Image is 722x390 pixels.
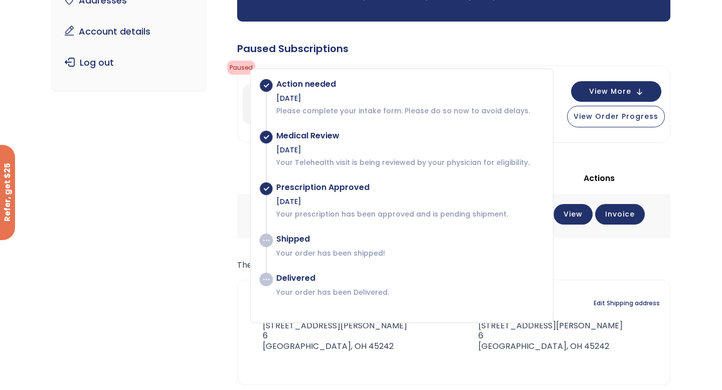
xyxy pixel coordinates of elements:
[276,145,543,155] div: [DATE]
[243,84,283,124] img: GLP-1 Monthly Treatment Plan
[276,157,543,167] p: Your Telehealth visit is being reviewed by your physician for eligibility.
[595,204,645,225] a: Invoice
[237,42,670,56] div: Paused Subscriptions
[237,258,670,272] p: The following addresses will be used on the checkout page by default.
[276,273,543,283] div: Delivered
[276,79,543,89] div: Action needed
[574,111,658,121] span: View Order Progress
[276,93,543,103] div: [DATE]
[276,182,543,192] div: Prescription Approved
[276,248,543,258] p: Your order has been shipped!
[276,234,543,244] div: Shipped
[248,310,407,352] address: [PERSON_NAME] [STREET_ADDRESS][PERSON_NAME] 6 [GEOGRAPHIC_DATA], OH 45242
[584,172,615,184] span: Actions
[594,296,660,310] a: Edit Shipping address
[554,204,593,225] a: View
[276,287,543,297] p: Your order has been Delivered.
[589,88,631,95] span: View More
[462,310,623,352] address: [PERSON_NAME] [STREET_ADDRESS][PERSON_NAME] 6 [GEOGRAPHIC_DATA], OH 45242
[60,21,199,42] a: Account details
[227,61,255,75] span: Paused
[571,81,661,102] button: View More
[567,106,665,127] button: View Order Progress
[276,209,543,219] p: Your prescription has been approved and is pending shipment.
[276,131,543,141] div: Medical Review
[276,106,543,116] p: Please complete your intake form. Please do so now to avoid delays.
[276,197,543,207] div: [DATE]
[60,52,199,73] a: Log out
